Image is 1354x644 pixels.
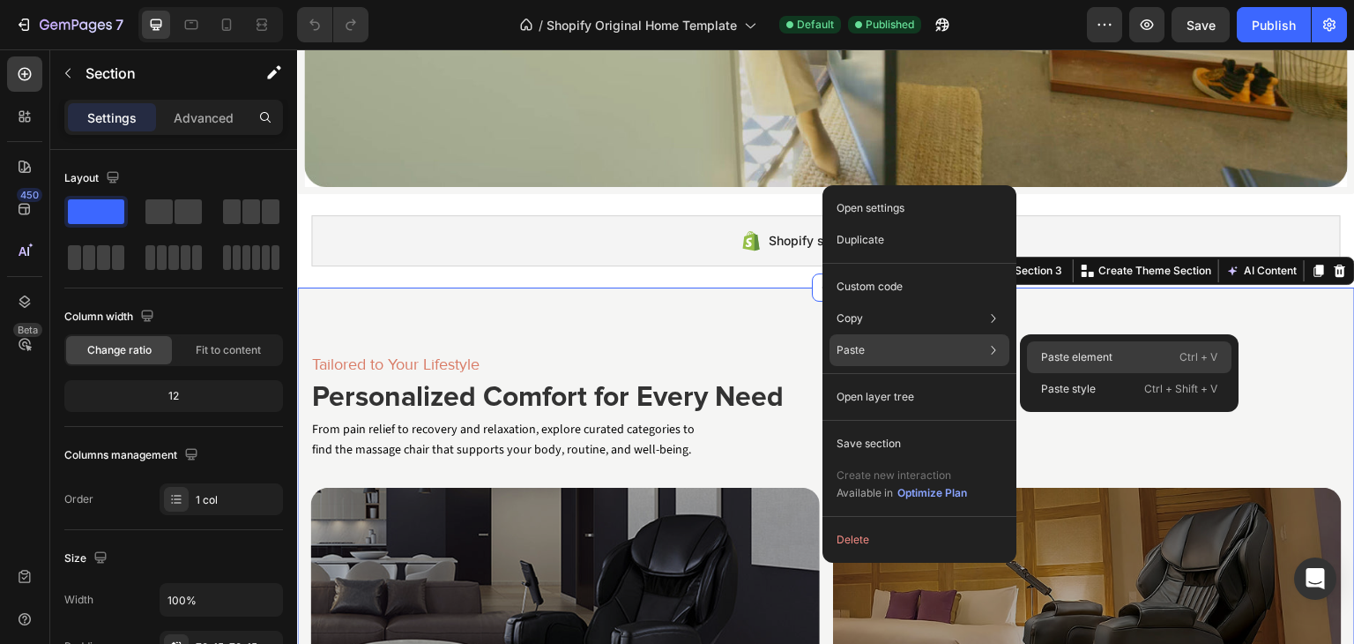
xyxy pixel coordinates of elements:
div: 12 [68,384,279,408]
button: AI Content [926,211,1003,232]
p: From pain relief to recovery and relaxation, explore curated categories to find the massage chair... [15,371,417,410]
div: 1 col [196,492,279,508]
p: 7 [115,14,123,35]
div: Size [64,547,111,571]
div: Undo/Redo [297,7,368,42]
span: Available in [837,486,893,499]
span: Published [866,17,914,33]
p: Create new interaction [837,467,968,484]
p: Advanced [174,109,234,127]
div: Width [64,592,93,608]
span: Default [797,17,834,33]
div: Publish [1252,16,1296,34]
span: Fit to content [196,342,261,358]
div: Order [64,491,93,507]
p: Save section [837,436,901,452]
button: Save [1172,7,1230,42]
span: / [539,16,543,34]
span: Change ratio [87,342,152,358]
p: Section [86,63,230,84]
div: Optimize Plan [897,485,967,501]
div: Open Intercom Messenger [1294,558,1336,600]
h6: Tailored to Your Lifestyle [13,302,488,329]
div: Beta [13,323,42,337]
h2: Personalized Comfort for Every Need [13,329,488,370]
p: Copy [837,311,863,326]
button: Optimize Plan [896,484,968,502]
button: Publish [1237,7,1311,42]
p: Create Theme Section [801,213,914,229]
span: Save [1187,18,1216,33]
p: Paste style [1041,381,1096,397]
button: 7 [7,7,131,42]
p: Custom code [837,279,903,295]
p: Ctrl + Shift + V [1144,380,1217,398]
p: Ctrl + V [1179,348,1217,366]
p: Paste element [1041,349,1112,365]
p: Duplicate [837,232,884,248]
p: Open layer tree [837,389,914,405]
div: 450 [17,188,42,202]
button: Delete [830,524,1009,556]
div: Section 3 [714,213,769,229]
span: Shopify Original Home Template [547,16,737,34]
div: Columns management [64,444,202,468]
p: Open settings [837,200,904,216]
p: Settings [87,109,137,127]
p: Paste [837,342,865,358]
div: Layout [64,167,123,191]
span: Shopify section: _blocks [472,181,615,202]
div: Column width [64,305,158,329]
input: Auto [160,584,282,616]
